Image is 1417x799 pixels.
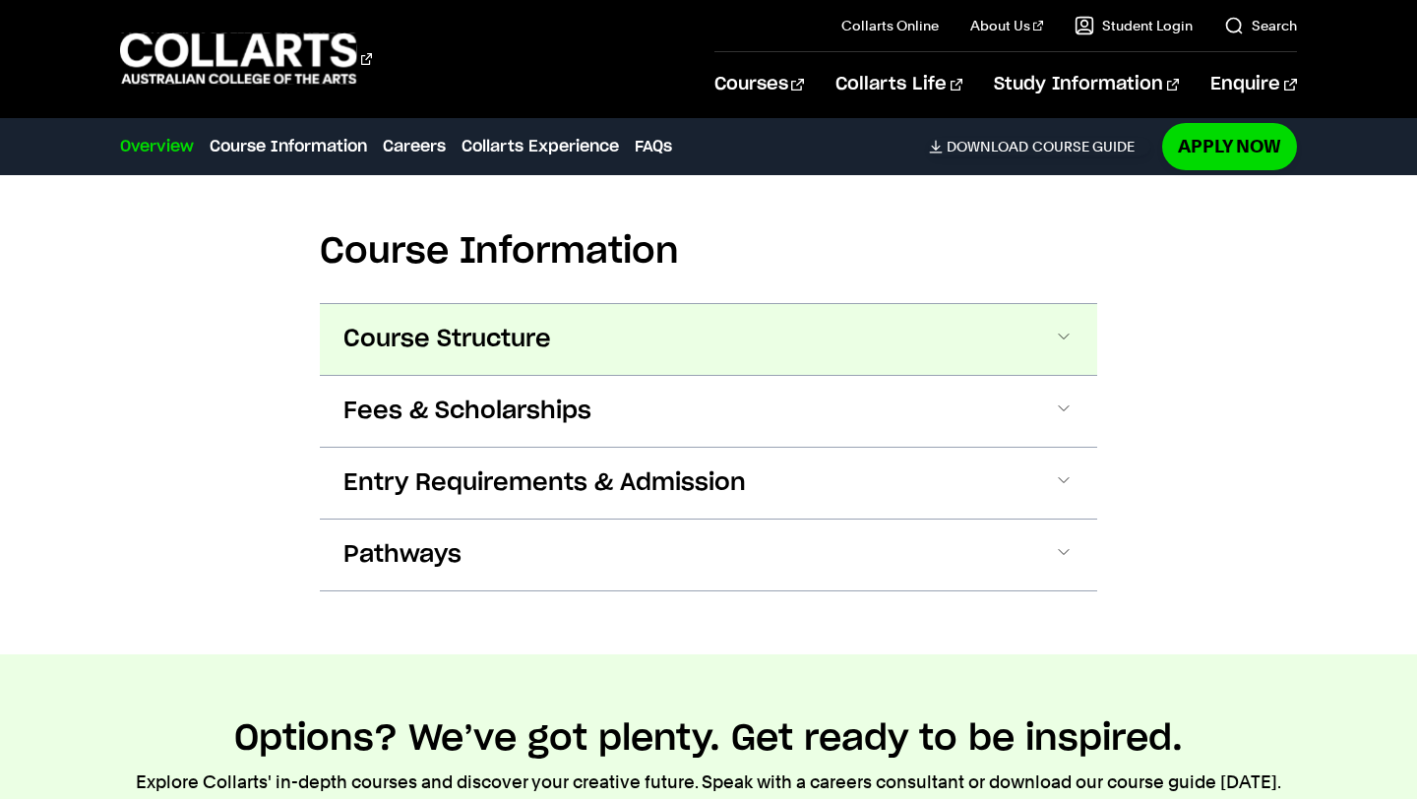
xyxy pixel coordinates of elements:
a: Student Login [1075,16,1193,35]
a: Apply Now [1162,123,1297,169]
p: Explore Collarts' in-depth courses and discover your creative future. Speak with a careers consul... [136,768,1281,796]
a: About Us [970,16,1043,35]
a: Collarts Experience [462,135,619,158]
a: FAQs [635,135,672,158]
a: Overview [120,135,194,158]
button: Entry Requirements & Admission [320,448,1097,519]
h2: Course Information [320,230,1097,274]
span: Course Structure [343,324,551,355]
a: Collarts Life [835,52,962,117]
button: Fees & Scholarships [320,376,1097,447]
span: Download [947,138,1028,155]
a: Study Information [994,52,1179,117]
a: Enquire [1210,52,1296,117]
a: Course Information [210,135,367,158]
a: Courses [714,52,804,117]
a: DownloadCourse Guide [929,138,1150,155]
span: Fees & Scholarships [343,396,591,427]
a: Careers [383,135,446,158]
a: Collarts Online [841,16,939,35]
a: Search [1224,16,1297,35]
h2: Options? We’ve got plenty. Get ready to be inspired. [234,717,1183,761]
span: Entry Requirements & Admission [343,467,746,499]
button: Pathways [320,520,1097,590]
div: Go to homepage [120,31,372,87]
button: Course Structure [320,304,1097,375]
span: Pathways [343,539,462,571]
